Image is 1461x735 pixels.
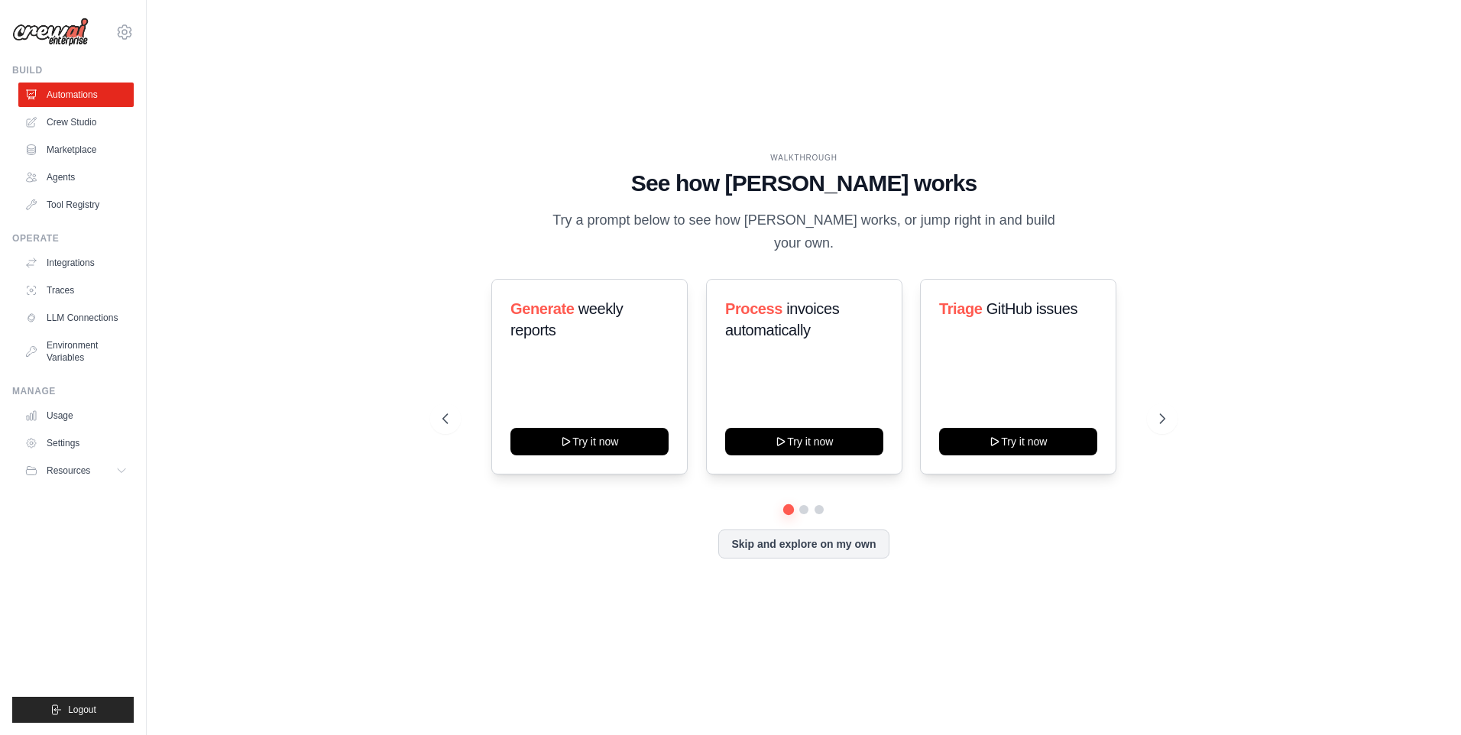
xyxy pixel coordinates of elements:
a: Tool Registry [18,193,134,217]
a: Usage [18,403,134,428]
button: Try it now [939,428,1097,455]
button: Logout [12,697,134,723]
h1: See how [PERSON_NAME] works [442,170,1165,197]
button: Skip and explore on my own [718,529,889,559]
span: Generate [510,300,575,317]
a: Agents [18,165,134,189]
a: LLM Connections [18,306,134,330]
a: Crew Studio [18,110,134,134]
div: Build [12,64,134,76]
p: Try a prompt below to see how [PERSON_NAME] works, or jump right in and build your own. [547,209,1061,254]
span: Triage [939,300,983,317]
button: Try it now [510,428,669,455]
span: Resources [47,465,90,477]
button: Resources [18,458,134,483]
a: Traces [18,278,134,303]
a: Marketplace [18,138,134,162]
span: invoices automatically [725,300,839,338]
span: Process [725,300,782,317]
span: GitHub issues [986,300,1077,317]
div: Operate [12,232,134,244]
span: weekly reports [510,300,623,338]
span: Logout [68,704,96,716]
img: Logo [12,18,89,47]
a: Environment Variables [18,333,134,370]
button: Try it now [725,428,883,455]
div: Manage [12,385,134,397]
a: Integrations [18,251,134,275]
div: WALKTHROUGH [442,152,1165,164]
a: Settings [18,431,134,455]
a: Automations [18,83,134,107]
